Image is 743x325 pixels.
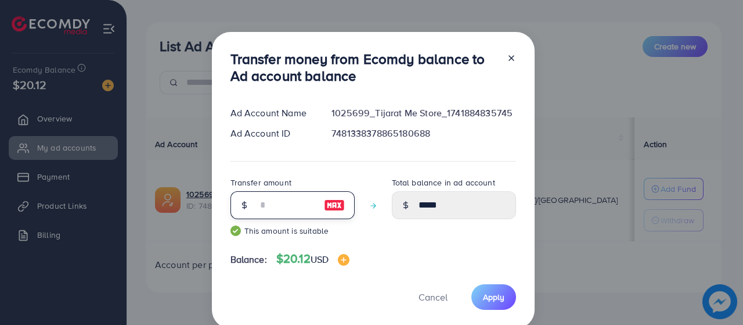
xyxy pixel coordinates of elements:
img: image [324,198,345,212]
button: Apply [471,284,516,309]
div: Ad Account Name [221,106,323,120]
h4: $20.12 [276,252,349,266]
div: 7481338378865180688 [322,127,525,140]
img: image [338,254,349,266]
h3: Transfer money from Ecomdy balance to Ad account balance [230,51,497,84]
small: This amount is suitable [230,225,355,237]
label: Transfer amount [230,177,291,188]
div: Ad Account ID [221,127,323,140]
span: USD [311,253,329,266]
button: Cancel [404,284,462,309]
img: guide [230,226,241,236]
span: Cancel [419,291,448,303]
span: Balance: [230,253,267,266]
div: 1025699_Tijarat Me Store_1741884835745 [322,106,525,120]
span: Apply [483,291,504,303]
label: Total balance in ad account [392,177,495,188]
